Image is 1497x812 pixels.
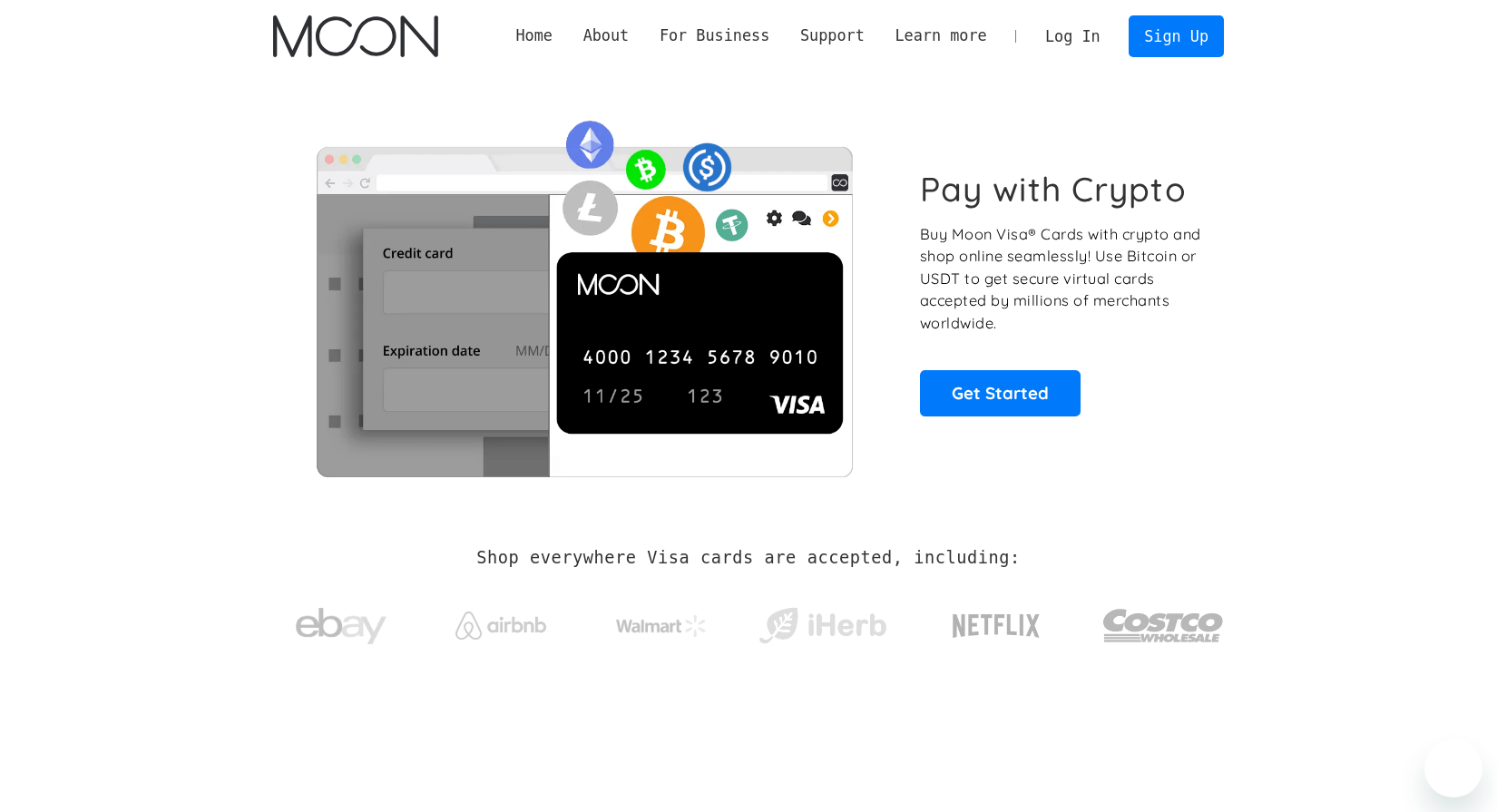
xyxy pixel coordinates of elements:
img: Costco [1102,592,1224,660]
div: Support [785,24,879,47]
img: Moon Cards let you spend your crypto anywhere Visa is accepted. [273,108,895,476]
img: Walmart [616,615,707,637]
img: iHerb [755,602,890,650]
a: Log In [1030,16,1115,56]
div: For Business [644,24,785,47]
iframe: Button to launch messaging window [1424,739,1482,797]
div: For Business [660,24,769,47]
a: iHerb [755,584,890,659]
h2: Shop everywhere Visa cards are accepted, including: [476,548,1020,568]
a: Costco [1102,573,1224,669]
img: Airbnb [455,611,546,640]
div: Support [800,24,865,47]
div: About [583,24,630,47]
div: About [568,24,644,47]
a: Get Started [920,370,1081,416]
a: Sign Up [1129,15,1223,56]
a: Netflix [915,585,1078,658]
img: Netflix [951,603,1042,649]
a: ebay [273,580,408,664]
a: home [273,15,437,57]
div: Learn more [880,24,1003,47]
img: Moon Logo [273,15,437,57]
a: Walmart [594,597,729,646]
div: Learn more [895,24,986,47]
a: Airbnb [434,593,569,649]
h1: Pay with Crypto [920,169,1187,210]
p: Buy Moon Visa® Cards with crypto and shop online seamlessly! Use Bitcoin or USDT to get secure vi... [920,223,1204,335]
img: ebay [296,598,386,655]
a: Home [501,24,568,47]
